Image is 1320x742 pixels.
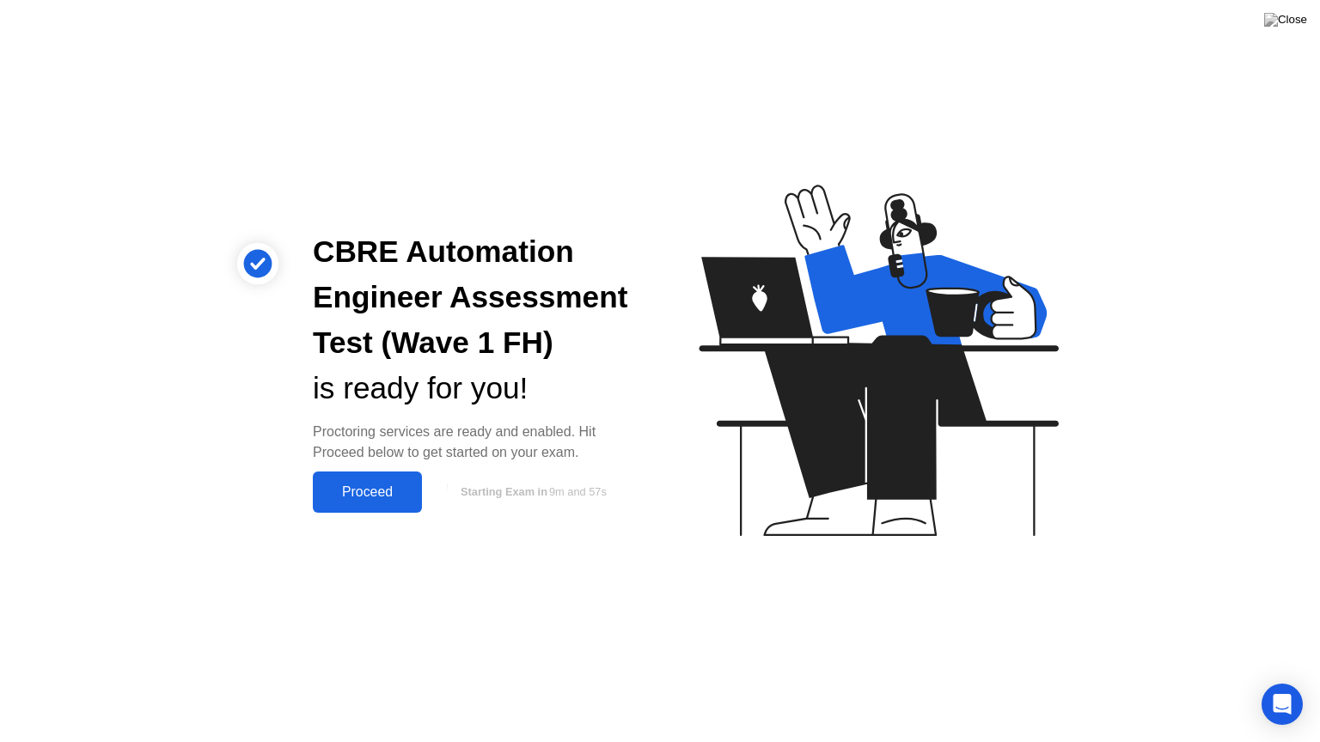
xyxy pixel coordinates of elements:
div: CBRE Automation Engineer Assessment Test (Wave 1 FH) [313,229,632,365]
div: Proceed [318,484,417,500]
img: Close [1264,13,1307,27]
span: 9m and 57s [549,485,607,498]
button: Proceed [313,471,422,513]
div: Open Intercom Messenger [1262,684,1303,725]
button: Starting Exam in9m and 57s [431,476,632,508]
div: is ready for you! [313,366,632,411]
div: Proctoring services are ready and enabled. Hit Proceed below to get started on your exam. [313,422,632,463]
